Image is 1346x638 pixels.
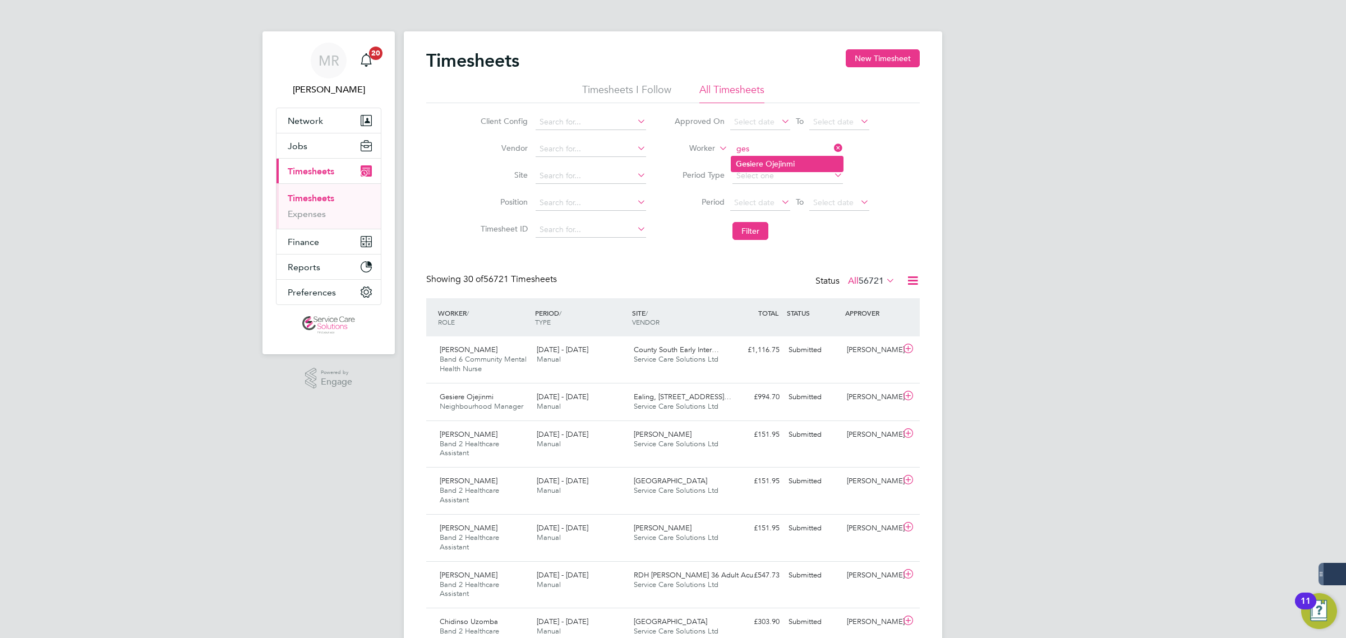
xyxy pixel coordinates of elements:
input: Select one [732,168,843,184]
span: Finance [288,237,319,247]
span: Matt Robson [276,83,381,96]
span: Select date [734,197,775,207]
span: Service Care Solutions Ltd [634,401,718,411]
div: PERIOD [532,303,629,332]
span: [PERSON_NAME] [440,476,497,486]
span: Chidinso Uzomba [440,617,498,626]
span: Manual [537,486,561,495]
div: Submitted [784,426,842,444]
span: Band 2 Healthcare Assistant [440,486,499,505]
button: Preferences [276,280,381,304]
span: TOTAL [758,308,778,317]
span: [DATE] - [DATE] [537,570,588,580]
img: servicecare-logo-retina.png [302,316,355,334]
span: Reports [288,262,320,272]
a: 20 [355,43,377,78]
span: Band 2 Healthcare Assistant [440,533,499,552]
label: Site [477,170,528,180]
input: Search for... [536,168,646,184]
span: Service Care Solutions Ltd [634,439,718,449]
span: [PERSON_NAME] [440,570,497,580]
span: [PERSON_NAME] [634,429,692,439]
div: [PERSON_NAME] [842,426,901,444]
li: Timesheets I Follow [582,83,671,103]
span: Powered by [321,368,352,377]
span: Service Care Solutions Ltd [634,626,718,636]
span: Manual [537,580,561,589]
a: MR[PERSON_NAME] [276,43,381,96]
div: [PERSON_NAME] [842,472,901,491]
span: [DATE] - [DATE] [537,429,588,439]
span: [PERSON_NAME] [634,523,692,533]
nav: Main navigation [262,31,395,354]
div: [PERSON_NAME] [842,388,901,406]
span: Engage [321,377,352,387]
span: Preferences [288,287,336,298]
span: Select date [813,197,854,207]
span: Ealing, [STREET_ADDRESS]… [634,392,731,401]
span: / [467,308,469,317]
div: £547.73 [726,566,784,585]
span: [DATE] - [DATE] [537,617,588,626]
span: To [792,195,807,209]
span: [DATE] - [DATE] [537,523,588,533]
span: Service Care Solutions Ltd [634,533,718,542]
button: Timesheets [276,159,381,183]
span: Network [288,115,323,126]
div: APPROVER [842,303,901,323]
div: Showing [426,274,559,285]
div: Submitted [784,519,842,538]
a: Expenses [288,209,326,219]
div: Status [815,274,897,289]
span: [PERSON_NAME] [440,523,497,533]
span: Neighbourhood Manager [440,401,523,411]
span: Select date [734,117,775,127]
span: Select date [813,117,854,127]
div: £151.95 [726,519,784,538]
span: Manual [537,533,561,542]
input: Search for... [536,195,646,211]
div: 11 [1301,601,1311,616]
div: STATUS [784,303,842,323]
span: 56721 [859,275,884,286]
span: Band 6 Community Mental Health Nurse [440,354,527,373]
label: Client Config [477,116,528,126]
div: [PERSON_NAME] [842,613,901,631]
div: Submitted [784,341,842,359]
span: Manual [537,401,561,411]
span: / [559,308,561,317]
span: [PERSON_NAME] [440,429,497,439]
div: £151.95 [726,472,784,491]
div: [PERSON_NAME] [842,566,901,585]
span: [DATE] - [DATE] [537,476,588,486]
div: £303.90 [726,613,784,631]
div: Submitted [784,472,842,491]
label: All [848,275,895,286]
div: £994.70 [726,388,784,406]
label: Vendor [477,143,528,153]
li: All Timesheets [699,83,764,103]
label: Timesheet ID [477,224,528,234]
span: Manual [537,354,561,364]
h2: Timesheets [426,49,519,72]
span: 56721 Timesheets [463,274,557,285]
span: Band 2 Healthcare Assistant [440,580,499,599]
button: New Timesheet [846,49,920,67]
input: Search for... [732,141,843,157]
div: Timesheets [276,183,381,229]
span: [PERSON_NAME] [440,345,497,354]
span: Service Care Solutions Ltd [634,486,718,495]
div: Submitted [784,613,842,631]
span: Service Care Solutions Ltd [634,580,718,589]
b: Ges [736,159,750,169]
span: To [792,114,807,128]
div: WORKER [435,303,532,332]
input: Search for... [536,222,646,238]
span: [GEOGRAPHIC_DATA] [634,617,707,626]
div: £1,116.75 [726,341,784,359]
button: Filter [732,222,768,240]
span: 20 [369,47,382,60]
div: £151.95 [726,426,784,444]
div: Submitted [784,388,842,406]
button: Jobs [276,133,381,158]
